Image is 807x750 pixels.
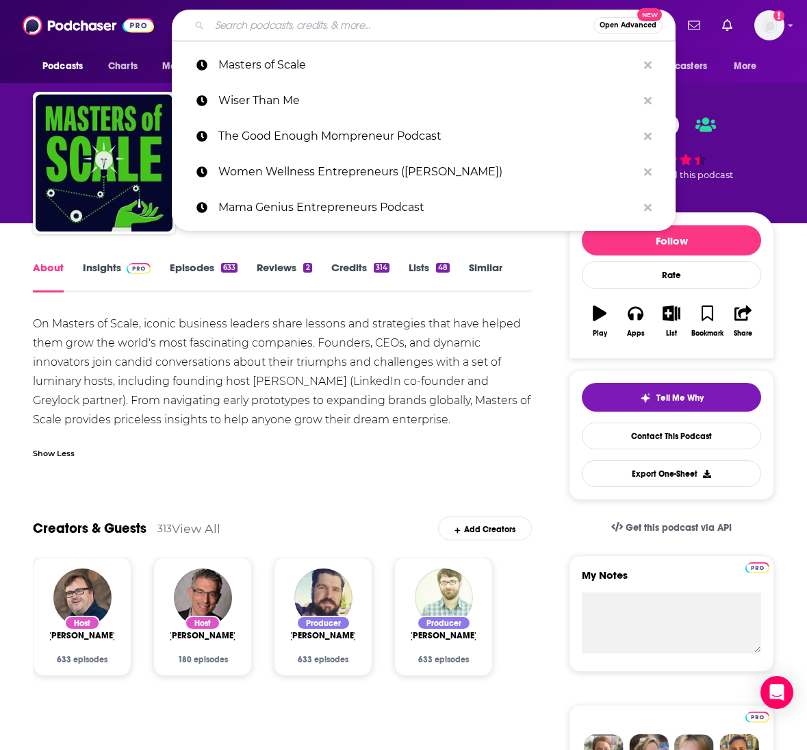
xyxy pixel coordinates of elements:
button: open menu [724,53,774,79]
div: Open Intercom Messenger [760,676,793,709]
button: Follow [582,225,761,255]
div: 633 episodes [50,655,114,664]
span: [PERSON_NAME] [168,630,237,641]
div: 180 episodes [170,655,235,664]
div: Host [185,616,220,630]
img: Podchaser Pro [745,562,769,573]
img: Bob Safian [174,568,232,627]
a: Lists48 [409,261,450,292]
div: Rate [582,261,761,289]
a: Reid Hoffman [48,630,116,641]
a: Mama Genius Entrepreneurs Podcast [172,190,676,225]
button: List [654,297,689,346]
div: 314 [374,263,389,273]
div: Share [734,329,752,338]
button: open menu [33,53,101,79]
div: 2 [303,263,311,273]
div: List [666,329,677,338]
button: Share [726,297,761,346]
div: 313 [157,523,172,535]
a: Masters of Scale [172,47,676,83]
a: Pro website [745,710,769,723]
a: Women Wellness Entrepreneurs ([PERSON_NAME]) [172,154,676,190]
span: Charts [108,57,138,76]
div: 633 episodes [411,655,476,664]
span: Get this podcast via API [626,522,732,534]
img: Masters of Scale [36,95,172,232]
button: Show profile menu [754,10,784,40]
a: Wiser Than Me [172,83,676,118]
img: User Profile [754,10,784,40]
div: Search podcasts, credits, & more... [172,10,676,41]
a: Episodes633 [170,261,238,292]
span: rated this podcast [654,170,733,180]
span: More [734,57,757,76]
a: Chris McLeod [409,630,478,641]
div: 633 episodes [291,655,355,664]
div: Host [64,616,100,630]
div: Producer [417,616,471,630]
a: Charts [99,53,146,79]
input: Search podcasts, credits, & more... [209,14,593,36]
a: Credits314 [331,261,389,292]
p: Mama Genius Entrepreneurs Podcast [218,190,637,225]
svg: Add a profile image [773,10,784,21]
a: The Good Enough Mompreneur Podcast [172,118,676,154]
a: Bob Safian [168,630,237,641]
span: Monitoring [162,57,211,76]
span: New [637,8,662,21]
div: 633 [221,263,238,273]
p: Wiser Than Me [218,83,637,118]
div: Apps [627,329,645,338]
span: Podcasts [42,57,83,76]
div: Add Creators [438,516,532,540]
button: Play [582,297,617,346]
p: Women Wellness Entrepreneurs (Kelsey Matheson) [218,154,637,190]
p: Masters of Scale [218,47,637,83]
span: [PERSON_NAME] [48,630,116,641]
a: Show notifications dropdown [682,14,706,37]
div: Bookmark [691,329,723,338]
a: Get this podcast via API [600,511,743,545]
button: open menu [632,53,727,79]
img: Jordan McLeod [294,568,353,627]
img: Reid Hoffman [53,568,112,627]
a: Show notifications dropdown [717,14,738,37]
a: InsightsPodchaser Pro [83,261,151,292]
span: [PERSON_NAME] [289,630,357,641]
a: About [33,261,64,292]
a: Pro website [745,560,769,573]
div: Play [593,329,607,338]
img: Podchaser - Follow, Share and Rate Podcasts [23,12,154,38]
a: Contact This Podcast [582,423,761,449]
div: On Masters of Scale, iconic business leaders share lessons and strategies that have helped them g... [33,314,532,429]
a: Reviews2 [257,261,311,292]
img: Podchaser Pro [127,263,151,274]
button: Export One-Sheet [582,460,761,487]
a: Similar [469,261,502,292]
button: Apps [617,297,653,346]
label: My Notes [582,568,761,592]
span: Tell Me Why [656,392,704,403]
a: View All [172,521,220,536]
span: Logged in as gracemyron [754,10,784,40]
span: [PERSON_NAME] [409,630,478,641]
button: Open AdvancedNew [593,17,663,34]
button: open menu [153,53,229,79]
a: Creators & Guests [33,520,146,537]
img: Chris McLeod [415,568,473,627]
img: Podchaser Pro [745,712,769,723]
button: tell me why sparkleTell Me Why [582,383,761,412]
img: tell me why sparkle [640,392,651,403]
button: Bookmark [689,297,725,346]
p: The Good Enough Mompreneur Podcast [218,118,637,154]
div: Producer [296,616,350,630]
span: Open Advanced [600,22,656,29]
div: 48 [436,263,450,273]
